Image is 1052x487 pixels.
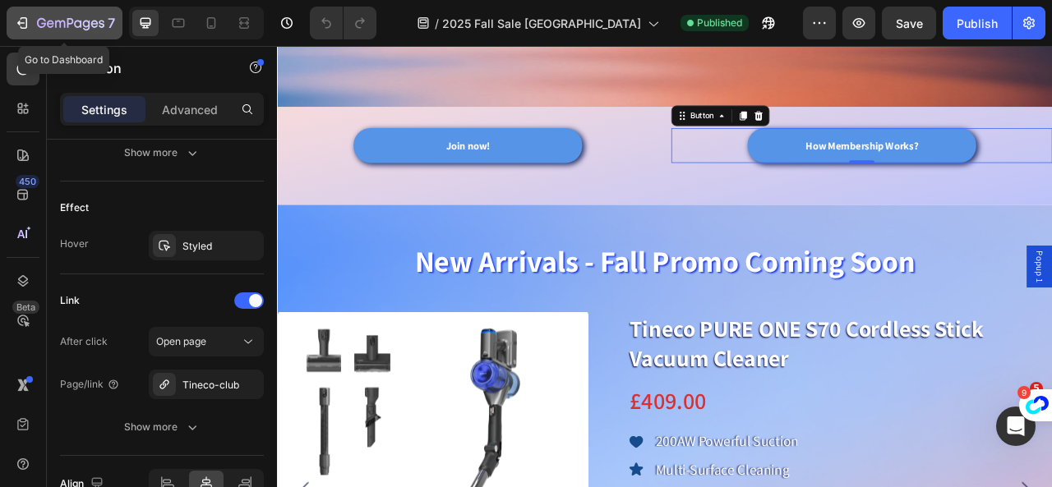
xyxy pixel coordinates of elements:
div: Show more [124,419,201,435]
div: Tineco-club [182,378,260,393]
p: Button [80,58,219,78]
p: Advanced [162,101,218,118]
h1: Tineco PURE ONE S70 Cordless Stick Vacuum Cleaner [446,338,974,416]
div: Show more [124,145,201,161]
div: Beta [12,301,39,314]
span: / [435,15,439,32]
button: Show more [60,412,264,442]
button: Open page [149,327,264,356]
strong: How Membership Works? [672,118,816,136]
div: £409.00 [446,430,974,471]
div: Link [60,293,80,308]
div: 450 [16,175,39,188]
span: 5 [1030,382,1043,395]
span: Published [697,16,742,30]
a: How Membership Works? [598,104,889,149]
div: Effect [60,200,89,215]
span: Popup 1 [962,260,978,301]
div: Page/link [60,377,120,392]
span: 2025 Fall Sale [GEOGRAPHIC_DATA] [442,15,641,32]
div: Publish [957,15,998,32]
button: Show more [60,138,264,168]
p: 7 [108,13,115,33]
button: 7 [7,7,122,39]
span: Open page [156,335,206,347]
strong: Join now! [215,118,270,136]
div: After click [60,334,108,349]
div: Undo/Redo [310,7,376,39]
div: Styled [182,239,260,254]
p: Settings [81,101,127,118]
span: Save [896,16,923,30]
iframe: Intercom live chat [996,407,1036,446]
iframe: Design area [277,46,1052,487]
button: Publish [943,7,1012,39]
a: Join now! [97,104,388,149]
div: Hover [60,237,89,251]
button: Save [882,7,936,39]
div: Button [522,81,559,96]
